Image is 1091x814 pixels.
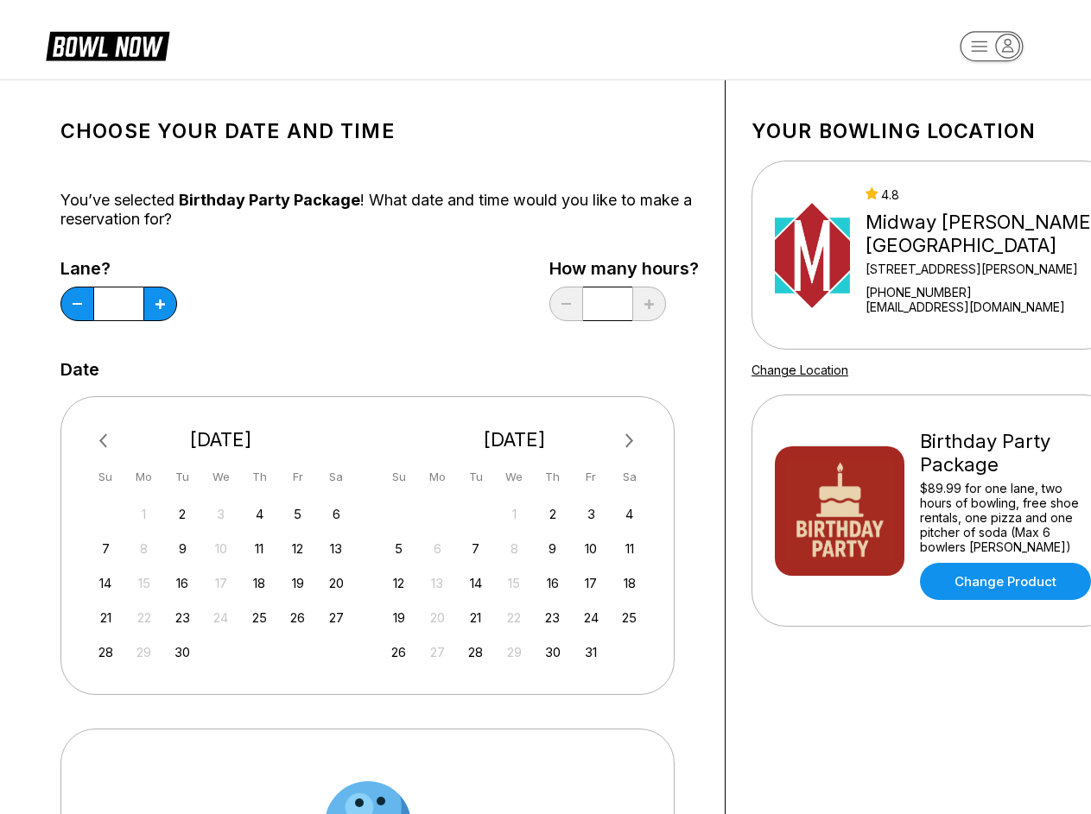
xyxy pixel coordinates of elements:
[94,606,117,629] div: Choose Sunday, September 21st, 2025
[503,640,526,664] div: Not available Wednesday, October 29th, 2025
[325,465,348,489] div: Sa
[616,427,644,455] button: Next Month
[426,537,449,560] div: Not available Monday, October 6th, 2025
[464,537,487,560] div: Choose Tuesday, October 7th, 2025
[92,427,119,455] button: Previous Month
[503,465,526,489] div: We
[387,640,410,664] div: Choose Sunday, October 26th, 2025
[381,428,649,451] div: [DATE]
[464,606,487,629] div: Choose Tuesday, October 21st, 2025
[325,537,348,560] div: Choose Saturday, September 13th, 2025
[426,465,449,489] div: Mo
[286,465,309,489] div: Fr
[94,640,117,664] div: Choose Sunday, September 28th, 2025
[920,563,1091,600] a: Change Product
[426,606,449,629] div: Not available Monday, October 20th, 2025
[248,571,271,595] div: Choose Thursday, September 18th, 2025
[464,640,487,664] div: Choose Tuesday, October 28th, 2025
[209,571,232,595] div: Not available Wednesday, September 17th, 2025
[464,465,487,489] div: Tu
[580,537,603,560] div: Choose Friday, October 10th, 2025
[286,606,309,629] div: Choose Friday, September 26th, 2025
[248,537,271,560] div: Choose Thursday, September 11th, 2025
[248,606,271,629] div: Choose Thursday, September 25th, 2025
[209,606,232,629] div: Not available Wednesday, September 24th, 2025
[580,465,603,489] div: Fr
[464,571,487,595] div: Choose Tuesday, October 14th, 2025
[286,571,309,595] div: Choose Friday, September 19th, 2025
[541,465,564,489] div: Th
[248,502,271,526] div: Choose Thursday, September 4th, 2025
[385,501,644,664] div: month 2025-10
[132,571,155,595] div: Not available Monday, September 15th, 2025
[209,502,232,526] div: Not available Wednesday, September 3rd, 2025
[503,537,526,560] div: Not available Wednesday, October 8th, 2025
[426,571,449,595] div: Not available Monday, October 13th, 2025
[94,537,117,560] div: Choose Sunday, September 7th, 2025
[132,537,155,560] div: Not available Monday, September 8th, 2025
[179,191,360,209] span: Birthday Party Package
[618,537,641,560] div: Choose Saturday, October 11th, 2025
[541,606,564,629] div: Choose Thursday, October 23rd, 2025
[618,502,641,526] div: Choose Saturday, October 4th, 2025
[387,606,410,629] div: Choose Sunday, October 19th, 2025
[60,360,99,379] label: Date
[580,502,603,526] div: Choose Friday, October 3rd, 2025
[60,119,699,143] h1: Choose your Date and time
[580,571,603,595] div: Choose Friday, October 17th, 2025
[171,606,194,629] div: Choose Tuesday, September 23rd, 2025
[132,502,155,526] div: Not available Monday, September 1st, 2025
[752,363,848,377] a: Change Location
[171,537,194,560] div: Choose Tuesday, September 9th, 2025
[541,571,564,595] div: Choose Thursday, October 16th, 2025
[248,465,271,489] div: Th
[580,640,603,664] div: Choose Friday, October 31st, 2025
[387,537,410,560] div: Choose Sunday, October 5th, 2025
[94,465,117,489] div: Su
[325,606,348,629] div: Choose Saturday, September 27th, 2025
[60,191,699,229] div: You’ve selected ! What date and time would you like to make a reservation for?
[171,502,194,526] div: Choose Tuesday, September 2nd, 2025
[325,502,348,526] div: Choose Saturday, September 6th, 2025
[618,465,641,489] div: Sa
[171,640,194,664] div: Choose Tuesday, September 30th, 2025
[618,571,641,595] div: Choose Saturday, October 18th, 2025
[541,640,564,664] div: Choose Thursday, October 30th, 2025
[503,571,526,595] div: Not available Wednesday, October 15th, 2025
[387,571,410,595] div: Choose Sunday, October 12th, 2025
[325,571,348,595] div: Choose Saturday, September 20th, 2025
[549,259,699,278] label: How many hours?
[209,465,232,489] div: We
[132,606,155,629] div: Not available Monday, September 22nd, 2025
[171,465,194,489] div: Tu
[87,428,355,451] div: [DATE]
[92,501,351,664] div: month 2025-09
[503,606,526,629] div: Not available Wednesday, October 22nd, 2025
[580,606,603,629] div: Choose Friday, October 24th, 2025
[503,502,526,526] div: Not available Wednesday, October 1st, 2025
[541,537,564,560] div: Choose Thursday, October 9th, 2025
[60,259,177,278] label: Lane?
[132,465,155,489] div: Mo
[387,465,410,489] div: Su
[541,502,564,526] div: Choose Thursday, October 2nd, 2025
[426,640,449,664] div: Not available Monday, October 27th, 2025
[618,606,641,629] div: Choose Saturday, October 25th, 2025
[286,502,309,526] div: Choose Friday, September 5th, 2025
[209,537,232,560] div: Not available Wednesday, September 10th, 2025
[132,640,155,664] div: Not available Monday, September 29th, 2025
[94,571,117,595] div: Choose Sunday, September 14th, 2025
[775,446,904,576] img: Birthday Party Package
[286,537,309,560] div: Choose Friday, September 12th, 2025
[775,191,850,320] img: Midway Bowling - Carlisle
[171,571,194,595] div: Choose Tuesday, September 16th, 2025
